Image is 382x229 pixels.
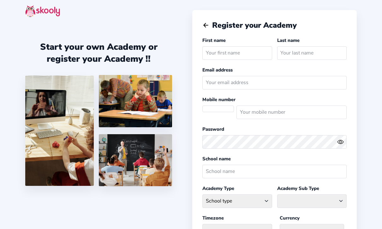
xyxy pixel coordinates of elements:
[202,22,209,29] button: arrow back outline
[99,134,172,186] img: 5.png
[212,20,297,30] span: Register your Academy
[202,215,224,221] label: Timezone
[202,67,233,73] label: Email address
[202,96,236,103] label: Mobile number
[202,76,347,89] input: Your email address
[277,185,319,192] label: Academy Sub Type
[25,5,60,17] img: skooly-logo.png
[25,76,94,186] img: 1.jpg
[277,37,300,43] label: Last name
[337,139,344,145] ion-icon: eye outline
[236,106,347,119] input: Your mobile number
[202,165,347,178] input: School name
[202,46,272,60] input: Your first name
[202,126,224,132] label: Password
[202,156,231,162] label: School name
[202,37,226,43] label: First name
[99,75,172,127] img: 4.png
[202,185,234,192] label: Academy Type
[25,41,172,65] div: Start your own Academy or register your Academy !!
[277,46,347,60] input: Your last name
[280,215,300,221] label: Currency
[337,139,347,145] button: eye outlineeye off outline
